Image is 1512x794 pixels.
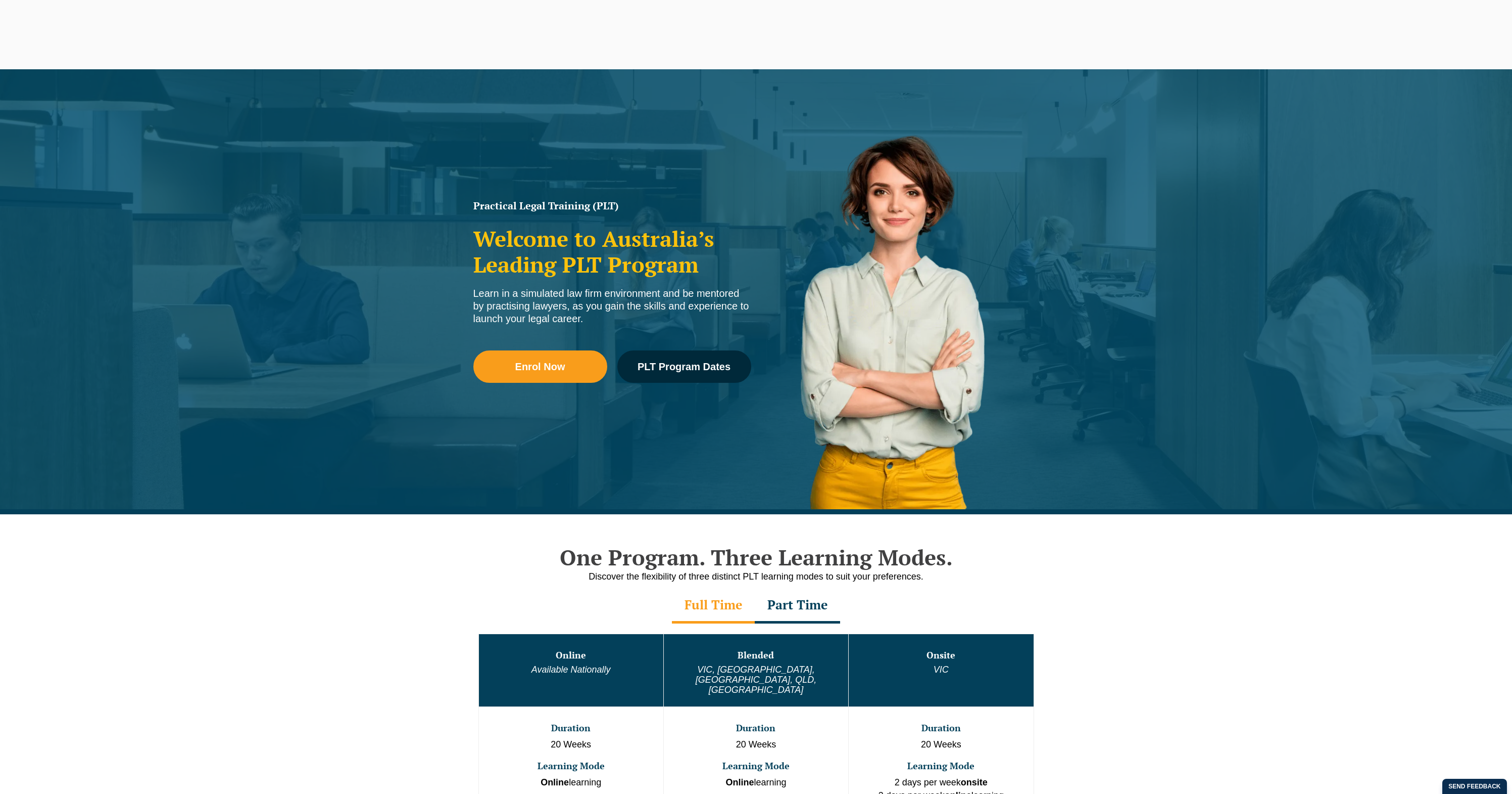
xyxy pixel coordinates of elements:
span: PLT Program Dates [638,362,730,372]
p: learning [480,776,662,789]
a: Enrol Now [473,350,607,383]
h3: Duration [480,723,662,733]
div: Part Time [755,588,840,624]
p: 20 Weeks [850,738,1032,752]
h2: Welcome to Australia’s Leading PLT Program [473,226,751,277]
p: Discover the flexibility of three distinct PLT learning modes to suit your preferences. [468,570,1044,583]
h2: One Program. Three Learning Modes. [468,545,1044,570]
em: VIC [934,665,949,675]
p: 20 Weeks [665,738,847,752]
div: Full Time [672,588,755,624]
h3: Learning Mode [665,761,847,771]
strong: onsite [961,777,988,787]
p: 20 Weeks [480,738,662,752]
span: Enrol Now [515,362,565,372]
strong: Online [541,777,569,787]
h3: Duration [665,723,847,733]
p: learning [665,776,847,789]
em: VIC, [GEOGRAPHIC_DATA], [GEOGRAPHIC_DATA], QLD, [GEOGRAPHIC_DATA] [696,665,816,695]
strong: Online [725,777,754,787]
em: Available Nationally [531,665,611,675]
h3: Blended [665,650,847,660]
h3: Onsite [850,650,1032,660]
a: PLT Program Dates [617,350,751,383]
div: Learn in a simulated law firm environment and be mentored by practising lawyers, as you gain the ... [473,287,751,325]
h3: Learning Mode [480,761,662,771]
h3: Duration [850,723,1032,733]
h3: Learning Mode [850,761,1032,771]
h1: Practical Legal Training (PLT) [473,201,751,211]
h3: Online [480,650,662,660]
